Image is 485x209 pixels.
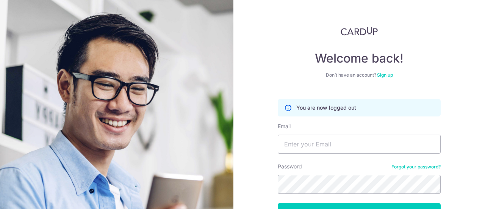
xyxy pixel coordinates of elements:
[278,163,302,170] label: Password
[341,27,378,36] img: CardUp Logo
[278,51,441,66] h4: Welcome back!
[278,72,441,78] div: Don’t have an account?
[391,164,441,170] a: Forgot your password?
[377,72,393,78] a: Sign up
[278,123,291,130] label: Email
[278,135,441,154] input: Enter your Email
[296,104,356,112] p: You are now logged out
